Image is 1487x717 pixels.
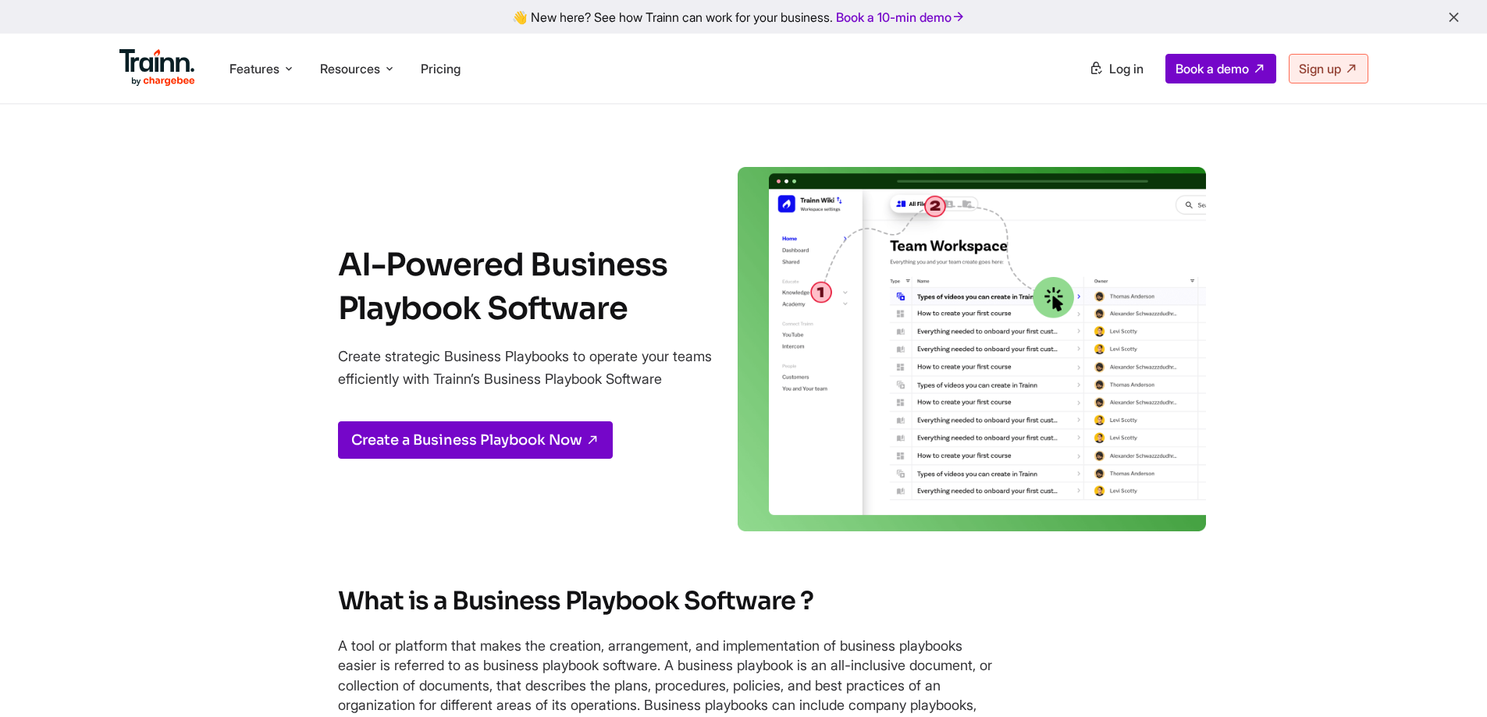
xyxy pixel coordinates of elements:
[119,49,196,87] img: Trainn Logo
[320,60,380,77] span: Resources
[229,60,279,77] span: Features
[338,345,713,390] p: Create strategic Business Playbooks to operate your teams efficiently with Trainn’s Business Play...
[833,6,969,28] a: Book a 10-min demo
[1165,54,1276,83] a: Book a demo
[421,61,461,76] a: Pricing
[1109,61,1144,76] span: Log in
[338,585,1150,618] h2: What is a Business Playbook Software ?
[1299,61,1341,76] span: Sign up
[738,167,1206,531] img: Business Playbook Software
[338,243,713,331] h1: AI-Powered Business Playbook Software
[1080,55,1153,83] a: Log in
[1176,61,1249,76] span: Book a demo
[338,421,613,459] a: Create a Business Playbook Now
[9,9,1478,24] div: 👋 New here? See how Trainn can work for your business.
[1289,54,1368,83] a: Sign up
